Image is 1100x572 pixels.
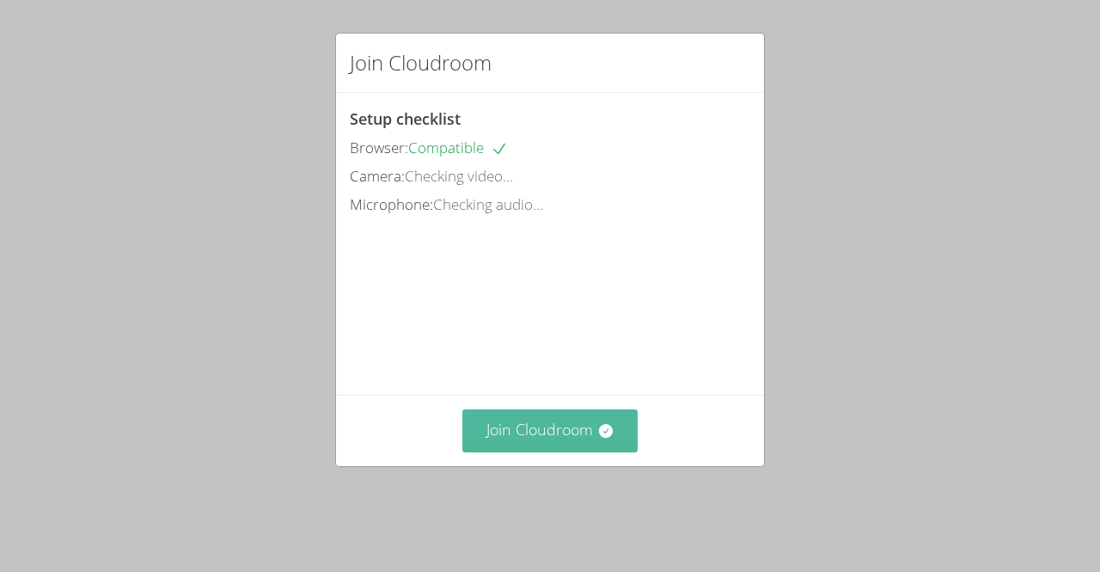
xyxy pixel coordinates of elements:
span: Camera: [350,166,405,186]
button: Join Cloudroom [462,409,639,452]
span: Checking video... [405,166,513,186]
span: Setup checklist [350,108,461,129]
h2: Join Cloudroom [350,47,492,78]
span: Microphone: [350,194,433,214]
span: Browser: [350,138,408,157]
span: Checking audio... [433,194,543,214]
span: Compatible [408,138,508,157]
